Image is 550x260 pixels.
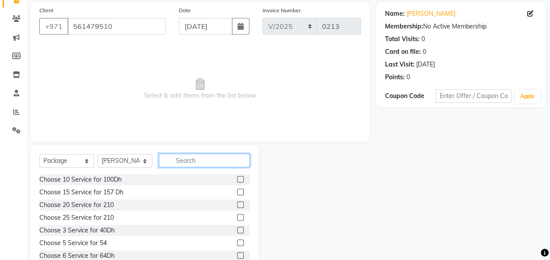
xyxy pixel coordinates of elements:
[39,239,107,248] div: Choose 5 Service for 54
[421,35,425,44] div: 0
[385,47,421,56] div: Card on file:
[39,200,114,210] div: Choose 20 Service for 210
[385,60,414,69] div: Last Visit:
[435,89,511,103] input: Enter Offer / Coupon Code
[385,91,436,101] div: Coupon Code
[385,35,420,44] div: Total Visits:
[39,7,53,14] label: Client
[385,9,405,18] div: Name:
[406,73,410,82] div: 0
[39,226,115,235] div: Choose 3 Service for 40Dh
[39,213,114,222] div: Choose 25 Service for 210
[39,45,361,133] span: Select & add items from the list below
[179,7,191,14] label: Date
[385,22,537,31] div: No Active Membership
[406,9,455,18] a: [PERSON_NAME]
[515,90,540,103] button: Apply
[263,7,301,14] label: Invoice Number
[39,18,68,35] button: +971
[159,154,250,167] input: Search
[385,73,405,82] div: Points:
[39,175,122,184] div: Choose 10 Service for 100Dh
[416,60,435,69] div: [DATE]
[39,188,123,197] div: Choose 15 Service for 157 Dh
[385,22,423,31] div: Membership:
[423,47,426,56] div: 0
[67,18,166,35] input: Search by Name/Mobile/Email/Code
